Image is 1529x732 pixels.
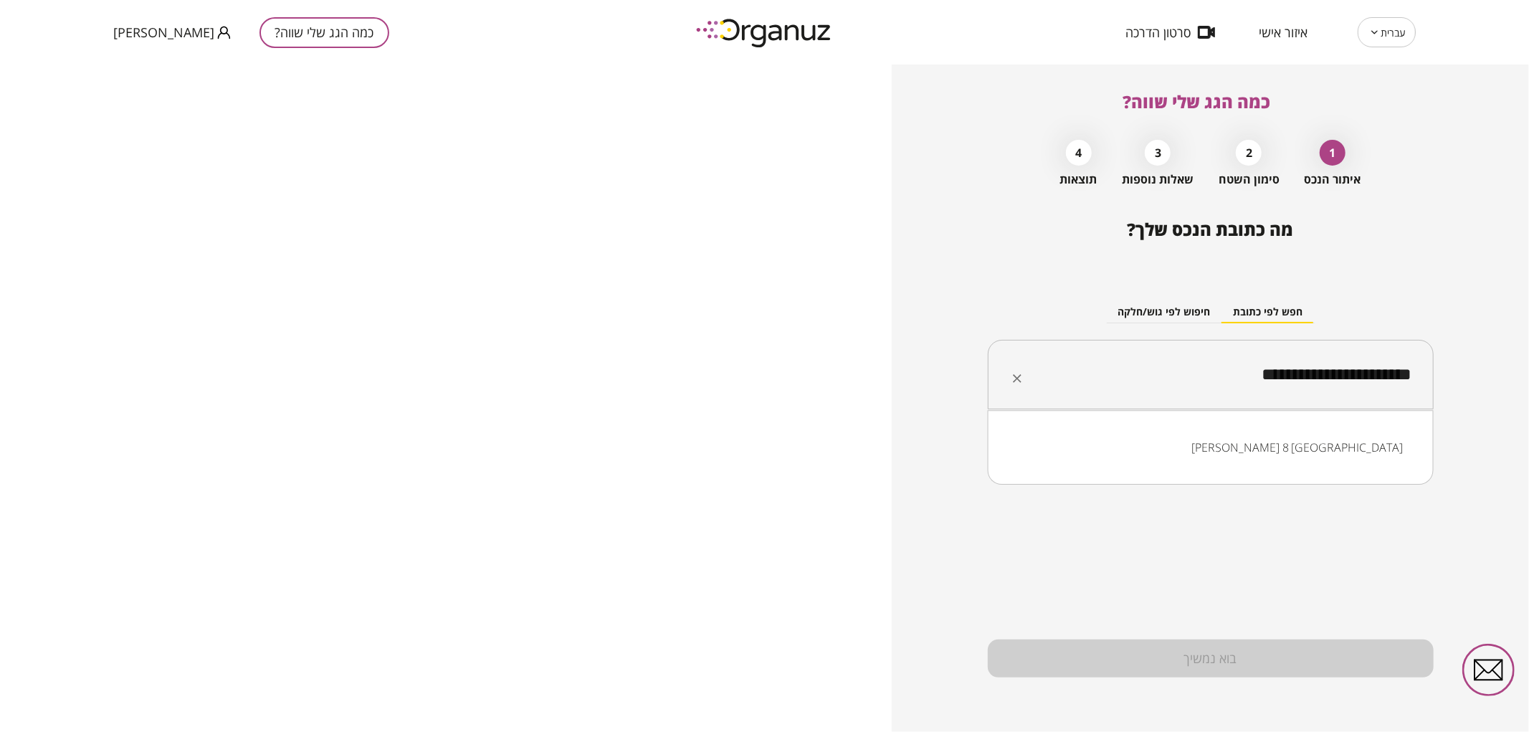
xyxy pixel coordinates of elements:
[113,25,214,39] span: [PERSON_NAME]
[259,17,389,48] button: כמה הגג שלי שווה?
[1320,140,1345,166] div: 1
[1145,140,1171,166] div: 3
[1259,25,1307,39] span: איזור אישי
[1222,302,1315,323] button: חפש לפי כתובת
[1107,302,1222,323] button: חיפוש לפי גוש/חלקה
[1104,25,1237,39] button: סרטון הדרכה
[1122,173,1194,186] span: שאלות נוספות
[1236,140,1262,166] div: 2
[1237,25,1329,39] button: איזור אישי
[1128,217,1294,241] span: מה כתובת הנכס שלך?
[1305,173,1361,186] span: איתור הנכס
[686,13,844,52] img: logo
[1006,434,1415,460] li: [PERSON_NAME] 8 [GEOGRAPHIC_DATA]
[1066,140,1092,166] div: 4
[1060,173,1097,186] span: תוצאות
[1219,173,1280,186] span: סימון השטח
[113,24,231,42] button: [PERSON_NAME]
[1123,90,1271,113] span: כמה הגג שלי שווה?
[1007,369,1027,389] button: Clear
[1125,25,1191,39] span: סרטון הדרכה
[1358,12,1416,52] div: עברית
